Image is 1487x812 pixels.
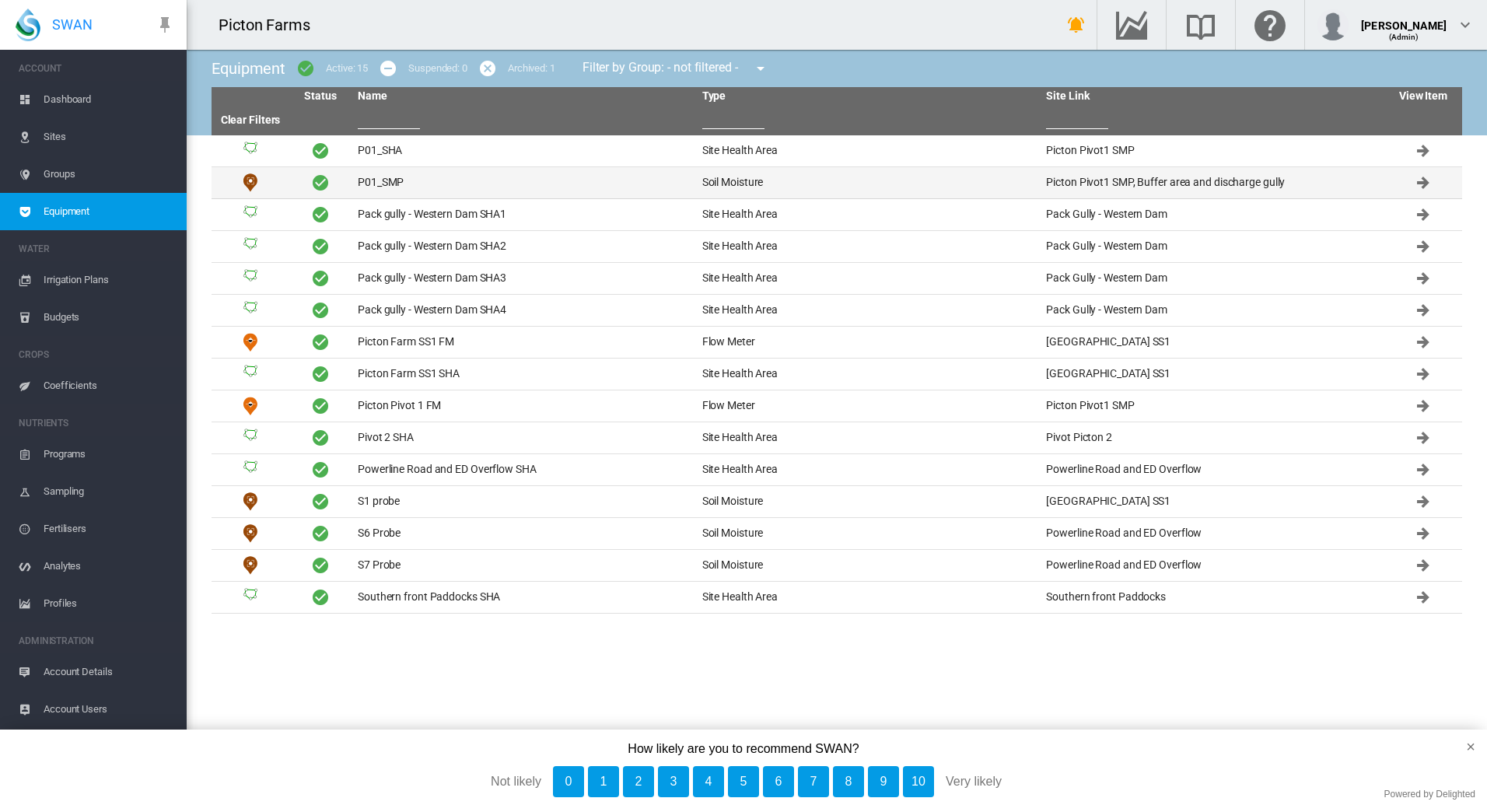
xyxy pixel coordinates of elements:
[1040,390,1384,422] td: Picton Pivot1 SMP
[868,766,899,797] button: 9
[212,59,285,78] span: Equipment
[1040,359,1384,390] td: [GEOGRAPHIC_DATA] SS1
[19,236,174,261] span: WATER
[798,766,829,797] button: 7
[1182,16,1219,34] md-icon: Search the knowledge base
[311,460,330,479] span: Active
[553,766,584,797] button: 0, Not likely
[311,205,330,224] span: Active
[696,167,1041,198] td: Soil Moisture
[304,89,336,102] a: Status
[44,548,174,585] span: Analytes
[241,173,260,192] img: 11.svg
[1040,263,1384,294] td: Pack Gully - Western Dam
[212,359,1462,390] tr: Site Health Area Picton Farm SS1 SHA Site Health Area [GEOGRAPHIC_DATA] SS1 Click to go to equipment
[212,550,289,581] td: Soil Moisture
[702,89,726,102] a: Type
[212,199,289,230] td: Site Health Area
[212,390,1462,422] tr: Flow Meter Picton Pivot 1 FM Flow Meter Picton Pivot1 SMP Click to go to equipment
[1361,12,1447,27] div: [PERSON_NAME]
[241,429,260,447] img: 3.svg
[1441,730,1487,764] button: close survey
[571,53,782,84] div: Filter by Group: - not filtered -
[623,766,654,797] button: 2
[1040,87,1384,106] th: Site Link
[52,15,93,34] span: SWAN
[241,237,260,256] img: 3.svg
[1040,518,1384,549] td: Powerline Road and ED Overflow
[326,61,368,75] div: Active: 15
[212,550,1462,582] tr: Soil Moisture S7 Probe Soil Moisture Powerline Road and ED Overflow Click to go to equipment
[1408,167,1439,198] button: Click to go to equipment
[696,422,1041,453] td: Site Health Area
[352,582,696,613] td: Southern front Paddocks SHA
[658,766,689,797] button: 3
[212,135,1462,167] tr: Site Health Area P01_SHA Site Health Area Picton Pivot1 SMP Click to go to equipment
[311,397,330,415] span: Active
[1040,486,1384,517] td: [GEOGRAPHIC_DATA] SS1
[352,359,696,390] td: Picton Farm SS1 SHA
[693,766,724,797] button: 4
[946,766,1140,797] div: Very likely
[1040,231,1384,262] td: Pack Gully - Western Dam
[352,135,696,166] td: P01_SHA
[19,342,174,367] span: CROPS
[212,327,289,358] td: Flow Meter
[212,518,289,549] td: Soil Moisture
[1408,295,1439,326] button: Click to go to equipment
[311,333,330,352] span: Active
[212,167,289,198] td: Soil Moisture
[311,556,330,575] span: Active
[212,295,1462,327] tr: Site Health Area Pack gully - Western Dam SHA4 Site Health Area Pack Gully - Western Dam Click to...
[1414,429,1433,447] md-icon: Click to go to equipment
[241,301,260,320] img: 3.svg
[1414,173,1433,192] md-icon: Click to go to equipment
[44,193,174,230] span: Equipment
[1040,550,1384,581] td: Powerline Road and ED Overflow
[241,460,260,479] img: 3.svg
[472,53,503,84] button: icon-cancel
[241,588,260,607] img: 3.svg
[763,766,794,797] button: 6
[1408,135,1439,166] button: Click to go to equipment
[311,365,330,383] span: Active
[311,173,330,192] span: Active
[212,454,1462,486] tr: Site Health Area Powerline Road and ED Overflow SHA Site Health Area Powerline Road and ED Overfl...
[696,486,1041,517] td: Soil Moisture
[241,365,260,383] img: 3.svg
[1251,16,1289,34] md-icon: Click here for help
[212,486,1462,518] tr: Soil Moisture S1 probe Soil Moisture [GEOGRAPHIC_DATA] SS1 Click to go to equipment
[1067,16,1086,34] md-icon: icon-bell-ring
[212,327,1462,359] tr: Flow Meter Picton Farm SS1 FM Flow Meter [GEOGRAPHIC_DATA] SS1 Click to go to equipment
[696,135,1041,166] td: Site Health Area
[1061,9,1092,40] button: icon-bell-ring
[751,59,770,78] md-icon: icon-menu-down
[212,231,1462,263] tr: Site Health Area Pack gully - Western Dam SHA2 Site Health Area Pack Gully - Western Dam Click to...
[44,510,174,548] span: Fertilisers
[347,766,541,797] div: Not likely
[1414,524,1433,543] md-icon: Click to go to equipment
[352,454,696,485] td: Powerline Road and ED Overflow SHA
[1414,556,1433,575] md-icon: Click to go to equipment
[352,295,696,326] td: Pack gully - Western Dam SHA4
[1408,199,1439,230] button: Click to go to equipment
[696,231,1041,262] td: Site Health Area
[352,263,696,294] td: Pack gully - Western Dam SHA3
[352,167,696,198] td: P01_SMP
[311,301,330,320] span: Active
[1408,454,1439,485] button: Click to go to equipment
[1040,422,1384,453] td: Pivot Picton 2
[241,556,260,575] img: 11.svg
[241,333,260,352] img: 9.svg
[212,582,289,613] td: Site Health Area
[1317,9,1349,40] img: profile.jpg
[311,492,330,511] span: Active
[221,114,281,126] a: Clear Filters
[44,118,174,156] span: Sites
[1414,237,1433,256] md-icon: Click to go to equipment
[728,766,759,797] button: 5
[44,585,174,622] span: Profiles
[212,167,1462,199] tr: Soil Moisture P01_SMP Soil Moisture Picton Pivot1 SMP, Buffer area and discharge gully Click to g...
[296,59,315,78] md-icon: icon-checkbox-marked-circle
[241,524,260,543] img: 11.svg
